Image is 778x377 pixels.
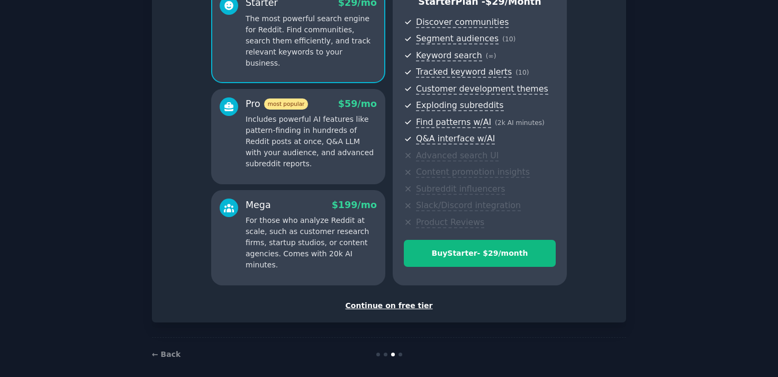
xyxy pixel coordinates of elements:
[416,200,521,211] span: Slack/Discord integration
[264,98,309,110] span: most popular
[246,13,377,69] p: The most powerful search engine for Reddit. Find communities, search them efficiently, and track ...
[163,300,615,311] div: Continue on free tier
[416,150,499,161] span: Advanced search UI
[416,167,530,178] span: Content promotion insights
[152,350,180,358] a: ← Back
[416,17,509,28] span: Discover communities
[416,100,503,111] span: Exploding subreddits
[332,200,377,210] span: $ 199 /mo
[246,97,308,111] div: Pro
[495,119,545,127] span: ( 2k AI minutes )
[486,52,496,60] span: ( ∞ )
[502,35,515,43] span: ( 10 )
[515,69,529,76] span: ( 10 )
[246,215,377,271] p: For those who analyze Reddit at scale, such as customer research firms, startup studios, or conte...
[246,199,271,212] div: Mega
[416,184,505,195] span: Subreddit influencers
[338,98,377,109] span: $ 59 /mo
[246,114,377,169] p: Includes powerful AI features like pattern-finding in hundreds of Reddit posts at once, Q&A LLM w...
[416,117,491,128] span: Find patterns w/AI
[416,50,482,61] span: Keyword search
[404,248,555,259] div: Buy Starter - $ 29 /month
[416,217,484,228] span: Product Reviews
[416,133,495,145] span: Q&A interface w/AI
[416,84,548,95] span: Customer development themes
[416,33,499,44] span: Segment audiences
[404,240,556,267] button: BuyStarter- $29/month
[416,67,512,78] span: Tracked keyword alerts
